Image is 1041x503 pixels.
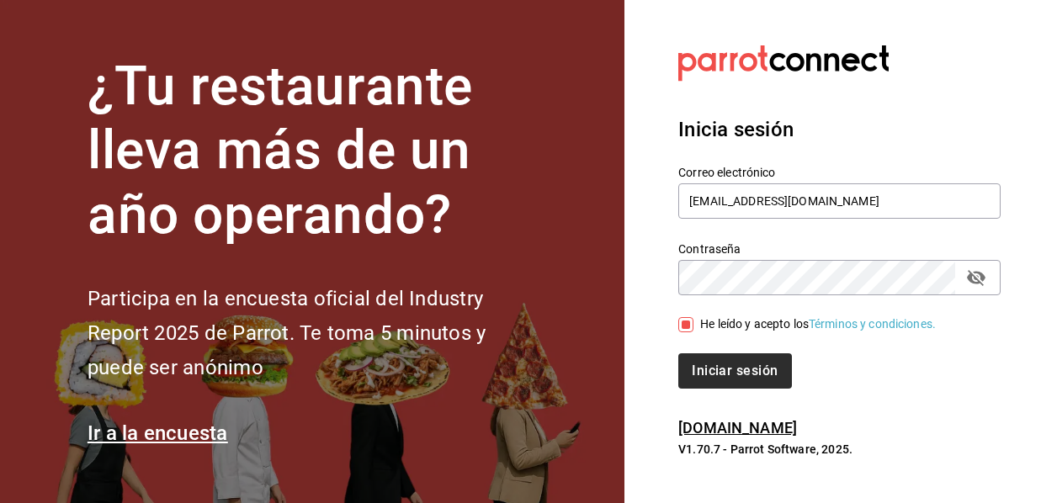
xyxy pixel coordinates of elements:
[678,114,1001,145] h3: Inicia sesión
[700,315,936,333] div: He leído y acepto los
[678,441,1001,458] p: V1.70.7 - Parrot Software, 2025.
[88,421,228,445] a: Ir a la encuesta
[678,419,797,437] a: [DOMAIN_NAME]
[962,263,991,292] button: passwordField
[809,317,936,331] a: Términos y condiciones.
[678,183,1001,219] input: Ingresa tu correo electrónico
[88,282,542,384] h2: Participa en la encuesta oficial del Industry Report 2025 de Parrot. Te toma 5 minutos y puede se...
[88,55,542,248] h1: ¿Tu restaurante lleva más de un año operando?
[678,242,1001,254] label: Contraseña
[678,353,791,389] button: Iniciar sesión
[678,166,1001,177] label: Correo electrónico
